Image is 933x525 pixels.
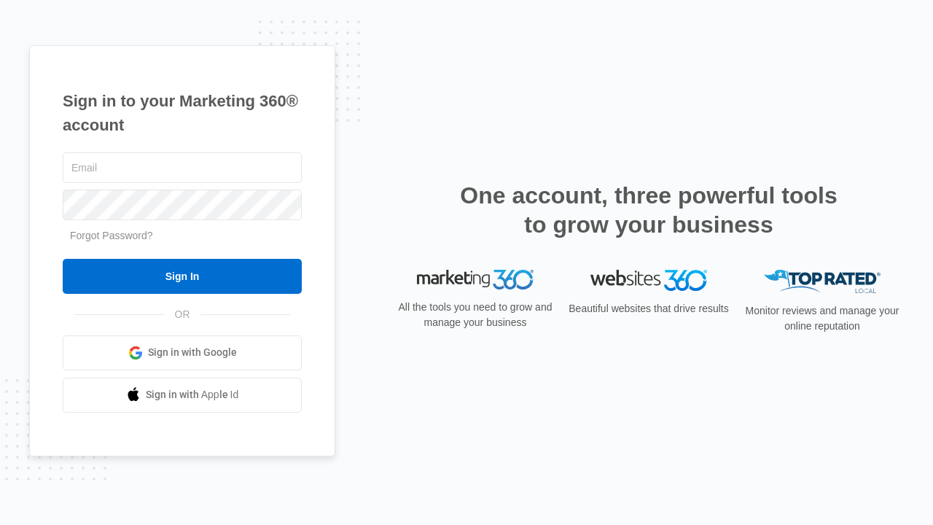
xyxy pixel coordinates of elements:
[741,303,904,334] p: Monitor reviews and manage your online reputation
[165,307,200,322] span: OR
[63,378,302,413] a: Sign in with Apple Id
[764,270,881,294] img: Top Rated Local
[148,345,237,360] span: Sign in with Google
[70,230,153,241] a: Forgot Password?
[63,335,302,370] a: Sign in with Google
[63,259,302,294] input: Sign In
[567,301,730,316] p: Beautiful websites that drive results
[456,181,842,239] h2: One account, three powerful tools to grow your business
[394,300,557,330] p: All the tools you need to grow and manage your business
[590,270,707,291] img: Websites 360
[63,152,302,183] input: Email
[63,89,302,137] h1: Sign in to your Marketing 360® account
[417,270,534,290] img: Marketing 360
[146,387,239,402] span: Sign in with Apple Id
